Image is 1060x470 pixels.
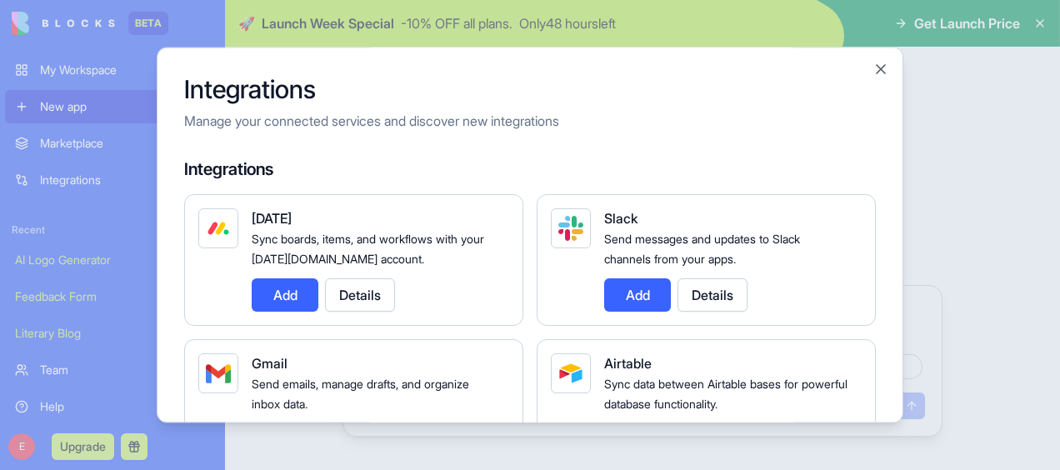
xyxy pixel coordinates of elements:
[872,61,889,77] button: Close
[184,74,876,104] h2: Integrations
[604,377,847,411] span: Sync data between Airtable bases for powerful database functionality.
[184,157,876,181] h4: Integrations
[604,355,652,372] span: Airtable
[677,278,747,312] button: Details
[184,111,876,131] p: Manage your connected services and discover new integrations
[604,232,800,266] span: Send messages and updates to Slack channels from your apps.
[604,210,637,227] span: Slack
[325,278,395,312] button: Details
[252,355,287,372] span: Gmail
[252,232,484,266] span: Sync boards, items, and workflows with your [DATE][DOMAIN_NAME] account.
[252,210,292,227] span: [DATE]
[252,278,318,312] button: Add
[604,278,671,312] button: Add
[252,377,469,411] span: Send emails, manage drafts, and organize inbox data.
